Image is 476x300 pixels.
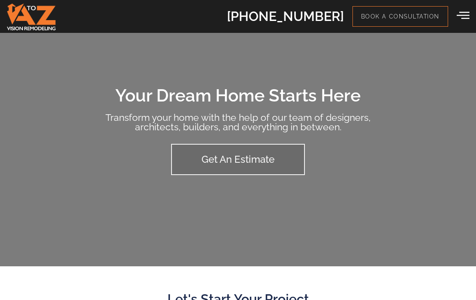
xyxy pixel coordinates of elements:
[227,10,344,23] h2: [PHONE_NUMBER]
[201,155,275,164] span: Get An Estimate
[352,6,448,27] a: Book a Consultation
[361,13,439,20] span: Book a Consultation
[95,113,381,132] h2: Transform your home with the help of our team of designers, architects, builders, and everything ...
[95,87,381,104] h1: Your Dream Home Starts Here
[171,144,305,175] a: Get An Estimate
